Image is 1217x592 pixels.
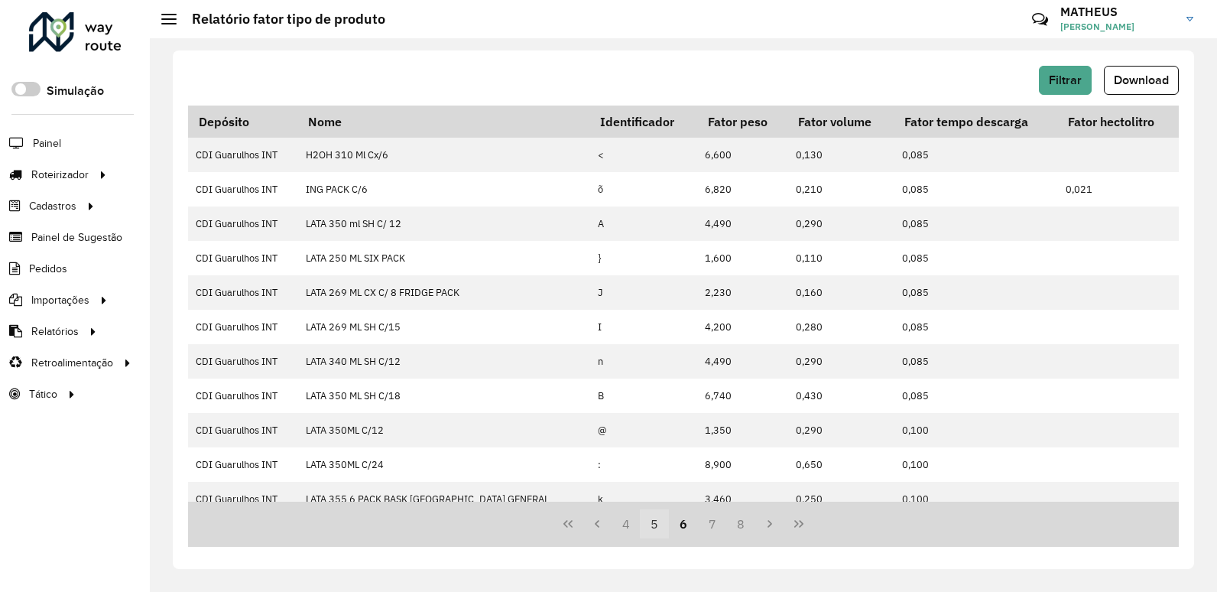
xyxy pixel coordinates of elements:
[788,138,894,172] td: 0,130
[1057,106,1178,138] th: Fator hectolitro
[1039,66,1092,95] button: Filtrar
[590,310,697,344] td: I
[697,241,788,275] td: 1,600
[894,344,1057,379] td: 0,085
[188,172,298,207] td: CDI Guarulhos INT
[894,482,1057,516] td: 0,100
[31,167,89,183] span: Roteirizador
[1060,20,1175,34] span: [PERSON_NAME]
[47,82,104,100] label: Simulação
[29,386,57,402] span: Tático
[298,207,590,241] td: LATA 350 ml SH C/ 12
[698,509,727,538] button: 7
[590,413,697,447] td: @
[727,509,756,538] button: 8
[583,509,612,538] button: Previous Page
[784,509,813,538] button: Last Page
[697,482,788,516] td: 3,460
[188,138,298,172] td: CDI Guarulhos INT
[298,138,590,172] td: H2OH 310 Ml Cx/6
[1060,5,1175,19] h3: MATHEUS
[177,11,385,28] h2: Relatório fator tipo de produto
[697,138,788,172] td: 6,600
[188,447,298,482] td: CDI Guarulhos INT
[590,172,697,207] td: õ
[697,379,788,413] td: 6,740
[788,379,894,413] td: 0,430
[788,207,894,241] td: 0,290
[188,241,298,275] td: CDI Guarulhos INT
[298,344,590,379] td: LATA 340 ML SH C/12
[697,275,788,310] td: 2,230
[788,413,894,447] td: 0,290
[298,275,590,310] td: LATA 269 ML CX C/ 8 FRIDGE PACK
[894,138,1057,172] td: 0,085
[188,344,298,379] td: CDI Guarulhos INT
[298,241,590,275] td: LATA 250 ML SIX PACK
[188,413,298,447] td: CDI Guarulhos INT
[298,413,590,447] td: LATA 350ML C/12
[697,447,788,482] td: 8,900
[188,275,298,310] td: CDI Guarulhos INT
[553,509,583,538] button: First Page
[894,275,1057,310] td: 0,085
[31,355,113,371] span: Retroalimentação
[612,509,641,538] button: 4
[590,106,697,138] th: Identificador
[188,207,298,241] td: CDI Guarulhos INT
[298,447,590,482] td: LATA 350ML C/24
[590,207,697,241] td: A
[298,310,590,344] td: LATA 269 ML SH C/15
[697,207,788,241] td: 4,490
[590,482,697,516] td: k
[894,172,1057,207] td: 0,085
[188,106,298,138] th: Depósito
[894,207,1057,241] td: 0,085
[590,241,697,275] td: }
[188,310,298,344] td: CDI Guarulhos INT
[788,310,894,344] td: 0,280
[188,379,298,413] td: CDI Guarulhos INT
[697,413,788,447] td: 1,350
[894,413,1057,447] td: 0,100
[894,241,1057,275] td: 0,085
[31,324,79,340] span: Relatórios
[755,509,784,538] button: Next Page
[31,229,122,246] span: Painel de Sugestão
[590,138,697,172] td: <
[1057,172,1178,207] td: 0,021
[31,292,89,308] span: Importações
[788,106,894,138] th: Fator volume
[590,344,697,379] td: n
[590,379,697,413] td: B
[788,344,894,379] td: 0,290
[697,172,788,207] td: 6,820
[697,344,788,379] td: 4,490
[894,310,1057,344] td: 0,085
[788,275,894,310] td: 0,160
[788,172,894,207] td: 0,210
[29,261,67,277] span: Pedidos
[33,135,61,151] span: Painel
[1024,3,1056,36] a: Contato Rápido
[788,482,894,516] td: 0,250
[29,198,76,214] span: Cadastros
[788,447,894,482] td: 0,650
[697,310,788,344] td: 4,200
[1114,73,1169,86] span: Download
[1104,66,1179,95] button: Download
[298,482,590,516] td: LATA 355 6 PACK BASK [GEOGRAPHIC_DATA] GENERAL
[669,509,698,538] button: 6
[894,379,1057,413] td: 0,085
[894,447,1057,482] td: 0,100
[590,275,697,310] td: J
[188,482,298,516] td: CDI Guarulhos INT
[298,172,590,207] td: ING PACK C/6
[298,106,590,138] th: Nome
[788,241,894,275] td: 0,110
[640,509,669,538] button: 5
[1049,73,1082,86] span: Filtrar
[590,447,697,482] td: :
[298,379,590,413] td: LATA 350 ML SH C/18
[894,106,1057,138] th: Fator tempo descarga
